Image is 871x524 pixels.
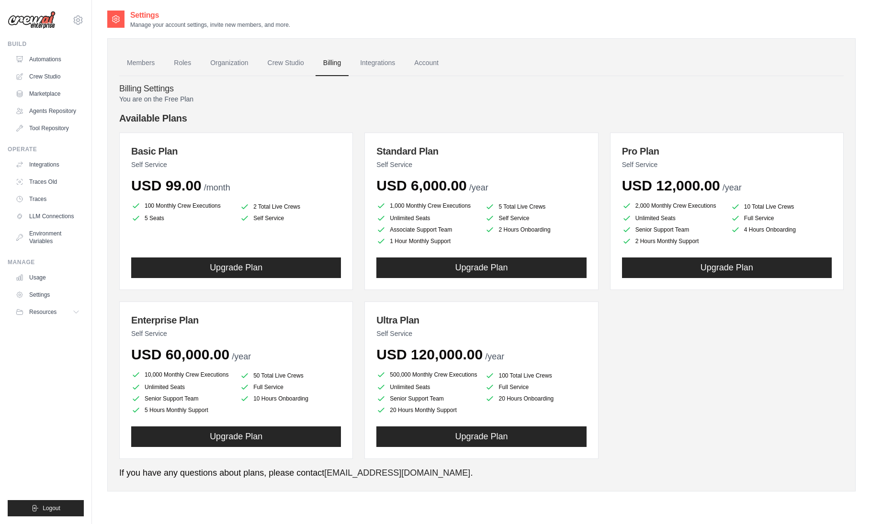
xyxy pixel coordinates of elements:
p: Self Service [376,160,586,169]
li: 10 Hours Onboarding [240,394,341,403]
li: 5 Hours Monthly Support [131,405,232,415]
a: Crew Studio [11,69,84,84]
li: 2 Total Live Crews [240,202,341,212]
h3: Enterprise Plan [131,313,341,327]
a: [EMAIL_ADDRESS][DOMAIN_NAME] [324,468,470,478]
li: 4 Hours Onboarding [731,225,832,234]
div: Build [8,40,84,48]
h3: Basic Plan [131,145,341,158]
li: 1,000 Monthly Crew Executions [376,200,477,212]
li: 20 Hours Onboarding [485,394,586,403]
a: Automations [11,52,84,67]
div: Operate [8,145,84,153]
span: Resources [29,308,57,316]
li: 1 Hour Monthly Support [376,236,477,246]
span: /year [232,352,251,361]
li: 5 Seats [131,213,232,223]
h3: Pro Plan [622,145,832,158]
li: Unlimited Seats [622,213,723,223]
li: Senior Support Team [376,394,477,403]
div: Manage [8,258,84,266]
li: Unlimited Seats [131,382,232,392]
li: Self Service [485,213,586,223]
button: Resources [11,304,84,320]
a: Members [119,50,162,76]
a: Crew Studio [260,50,312,76]
h3: Ultra Plan [376,313,586,327]
span: /year [469,183,488,192]
a: Organization [203,50,256,76]
li: 2,000 Monthly Crew Executions [622,200,723,212]
p: You are on the Free Plan [119,94,844,104]
li: Senior Support Team [622,225,723,234]
h4: Available Plans [119,111,844,125]
button: Upgrade Plan [622,257,832,278]
a: Tool Repository [11,121,84,136]
h3: Standard Plan [376,145,586,158]
span: /month [204,183,230,192]
iframe: Chat Widget [823,478,871,524]
button: Upgrade Plan [131,426,341,447]
span: Logout [43,504,60,512]
li: Full Service [240,382,341,392]
a: Integrations [11,157,84,172]
li: 100 Monthly Crew Executions [131,200,232,212]
span: /year [485,352,504,361]
li: Unlimited Seats [376,382,477,392]
button: Upgrade Plan [376,426,586,447]
li: 5 Total Live Crews [485,202,586,212]
li: 10,000 Monthly Crew Executions [131,369,232,380]
li: 2 Hours Onboarding [485,225,586,234]
li: Associate Support Team [376,225,477,234]
a: Traces [11,191,84,207]
a: Integrations [352,50,403,76]
li: Full Service [485,382,586,392]
a: Account [407,50,446,76]
span: USD 12,000.00 [622,178,720,193]
p: If you have any questions about plans, please contact . [119,467,844,479]
span: USD 60,000.00 [131,346,229,362]
button: Upgrade Plan [376,257,586,278]
li: 10 Total Live Crews [731,202,832,212]
li: Unlimited Seats [376,213,477,223]
a: Environment Variables [11,226,84,249]
li: 50 Total Live Crews [240,371,341,380]
li: Full Service [731,213,832,223]
li: Self Service [240,213,341,223]
a: Traces Old [11,174,84,190]
span: USD 99.00 [131,178,202,193]
span: /year [723,183,742,192]
p: Self Service [376,329,586,338]
a: Agents Repository [11,103,84,119]
span: USD 6,000.00 [376,178,466,193]
img: Logo [8,11,56,29]
li: Senior Support Team [131,394,232,403]
a: Settings [11,287,84,302]
h2: Settings [130,10,290,21]
span: USD 120,000.00 [376,346,483,362]
li: 500,000 Monthly Crew Executions [376,369,477,380]
button: Logout [8,500,84,516]
a: Roles [166,50,199,76]
button: Upgrade Plan [131,257,341,278]
p: Self Service [131,160,341,169]
li: 2 Hours Monthly Support [622,236,723,246]
li: 100 Total Live Crews [485,371,586,380]
a: Marketplace [11,86,84,101]
h4: Billing Settings [119,84,844,94]
a: LLM Connections [11,209,84,224]
a: Billing [316,50,349,76]
p: Self Service [131,329,341,338]
a: Usage [11,270,84,285]
p: Self Service [622,160,832,169]
li: 20 Hours Monthly Support [376,405,477,415]
p: Manage your account settings, invite new members, and more. [130,21,290,29]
